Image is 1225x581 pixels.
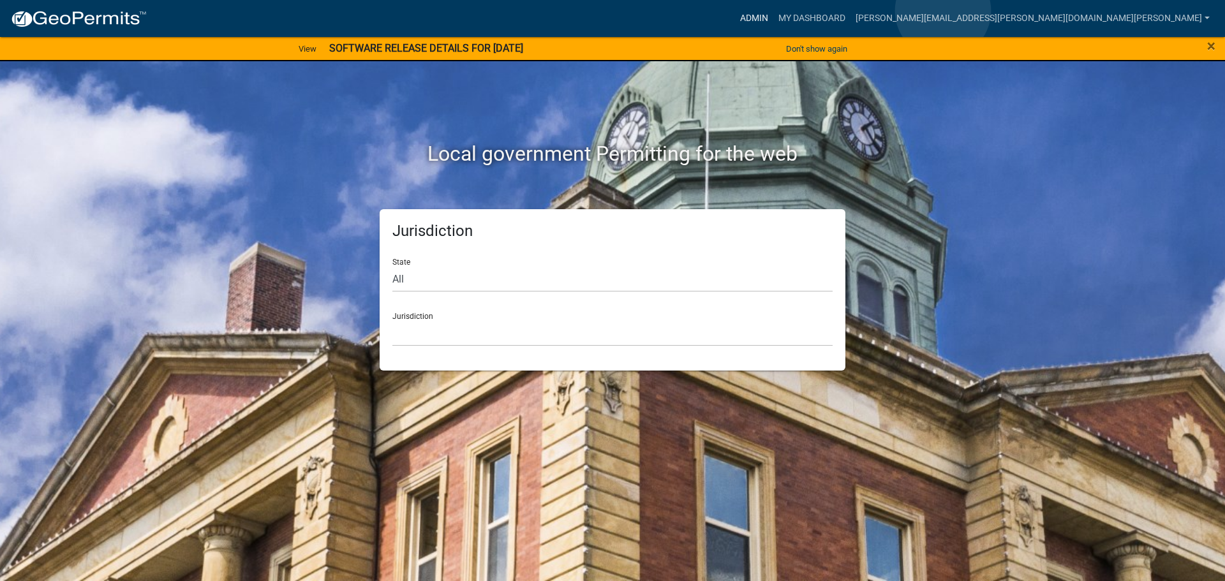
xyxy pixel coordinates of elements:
button: Don't show again [781,38,852,59]
h2: Local government Permitting for the web [258,142,967,166]
a: View [293,38,322,59]
span: × [1207,37,1215,55]
a: [PERSON_NAME][EMAIL_ADDRESS][PERSON_NAME][DOMAIN_NAME][PERSON_NAME] [850,6,1215,31]
strong: SOFTWARE RELEASE DETAILS FOR [DATE] [329,42,523,54]
button: Close [1207,38,1215,54]
a: Admin [735,6,773,31]
h5: Jurisdiction [392,222,833,240]
a: My Dashboard [773,6,850,31]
